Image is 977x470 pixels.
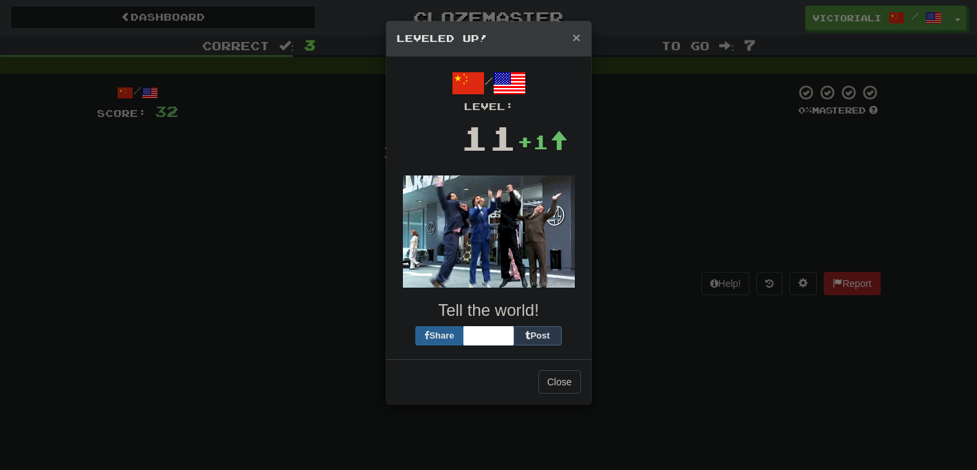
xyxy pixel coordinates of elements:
span: × [572,30,580,45]
button: Close [572,30,580,45]
div: Level: [397,100,581,114]
div: +1 [517,128,568,156]
button: Close [538,370,581,394]
img: anchorman-0f45bd94e4bc77b3e4009f63bd0ea52a2253b4c1438f2773e23d74ae24afd04f.gif [403,175,575,288]
div: / [397,67,581,114]
h5: Leveled Up! [397,32,581,45]
button: Post [514,326,562,345]
div: 11 [461,114,517,162]
iframe: X Post Button [463,326,514,345]
button: Share [415,326,463,345]
h3: Tell the world! [397,301,581,319]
